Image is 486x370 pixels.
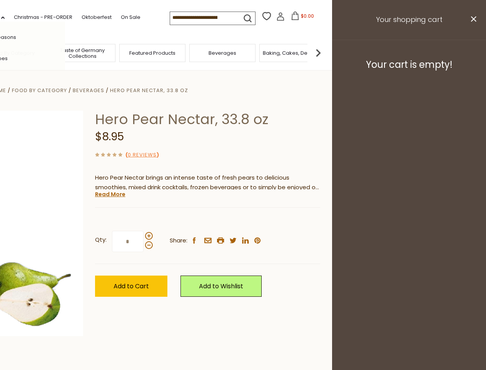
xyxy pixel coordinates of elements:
[311,45,326,61] img: next arrow
[95,190,125,198] a: Read More
[95,276,167,297] button: Add to Cart
[14,13,72,22] a: Christmas - PRE-ORDER
[263,50,322,56] a: Baking, Cakes, Desserts
[52,47,113,59] a: Taste of Germany Collections
[286,12,319,23] button: $0.00
[125,151,159,158] span: ( )
[95,111,320,128] h1: Hero Pear Nectar, 33.8 oz
[129,50,175,56] a: Featured Products
[342,59,476,71] h3: Your cart is empty!
[95,129,124,144] span: $8.95
[73,87,104,94] a: Beverages
[180,276,262,297] a: Add to Wishlist
[114,282,149,291] span: Add to Cart
[209,50,236,56] a: Beverages
[82,13,112,22] a: Oktoberfest
[95,235,107,245] strong: Qty:
[95,173,320,192] p: Hero Pear Nectar brings an intense taste of fresh pears to delicious smoothies, mixed drink cockt...
[112,231,144,252] input: Qty:
[170,236,187,246] span: Share:
[128,151,157,159] a: 0 Reviews
[121,13,140,22] a: On Sale
[12,87,67,94] a: Food By Category
[110,87,188,94] a: Hero Pear Nectar, 33.8 oz
[301,13,314,19] span: $0.00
